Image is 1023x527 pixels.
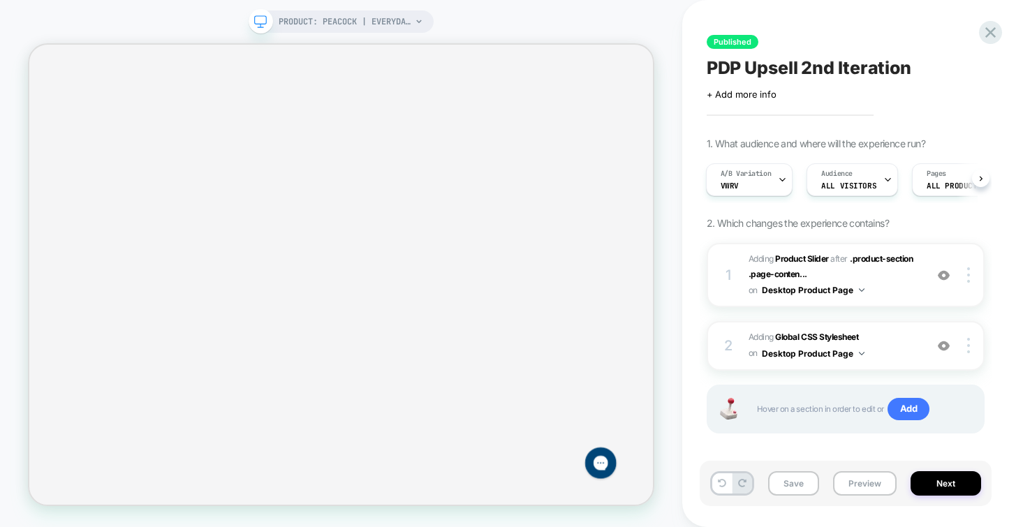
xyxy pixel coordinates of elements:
[707,217,889,229] span: 2. Which changes the experience contains?
[721,181,739,191] span: VwRV
[859,352,864,355] img: down arrow
[749,253,913,279] span: .product-section .page-conten...
[911,471,981,496] button: Next
[888,398,930,420] span: Add
[715,398,743,420] img: Joystick
[707,57,911,78] span: PDP Upsell 2nd Iteration
[833,471,897,496] button: Preview
[749,346,758,361] span: on
[830,253,848,264] span: AFTER
[775,332,858,342] b: Global CSS Stylesheet
[722,262,736,288] div: 1
[721,169,772,179] span: A/B Variation
[707,138,925,149] span: 1. What audience and where will the experience run?
[707,89,777,100] span: + Add more info
[938,340,950,352] img: crossed eye
[927,169,946,179] span: Pages
[927,181,982,191] span: ALL PRODUCTS
[279,10,411,33] span: PRODUCT: Peacock | Everyday Tee
[757,398,969,420] span: Hover on a section in order to edit or
[707,35,758,49] span: Published
[749,253,829,264] span: Adding
[775,253,828,264] b: Product Slider
[821,181,876,191] span: All Visitors
[762,281,864,299] button: Desktop Product Page
[749,329,918,362] span: Adding
[768,471,819,496] button: Save
[7,5,49,47] button: Open gorgias live chat
[938,269,950,281] img: crossed eye
[821,169,853,179] span: Audience
[859,288,864,292] img: down arrow
[722,333,736,358] div: 2
[967,338,970,353] img: close
[749,283,758,298] span: on
[967,267,970,283] img: close
[762,345,864,362] button: Desktop Product Page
